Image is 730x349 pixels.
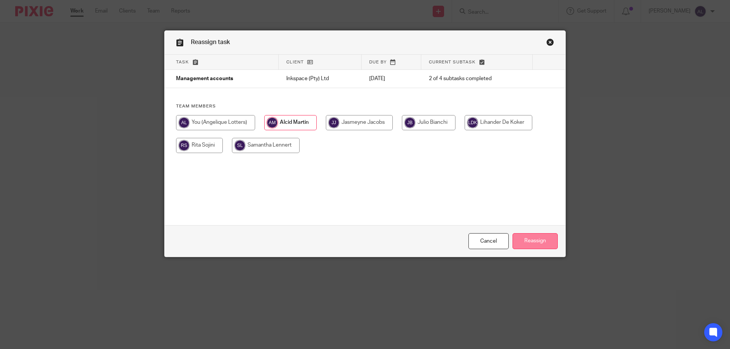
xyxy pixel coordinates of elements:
[546,38,554,49] a: Close this dialog window
[176,60,189,64] span: Task
[421,70,533,88] td: 2 of 4 subtasks completed
[176,103,554,109] h4: Team members
[286,60,304,64] span: Client
[286,75,354,82] p: Inkspace (Pty) Ltd
[191,39,230,45] span: Reassign task
[513,233,558,250] input: Reassign
[468,233,509,250] a: Close this dialog window
[369,75,414,82] p: [DATE]
[369,60,387,64] span: Due by
[429,60,476,64] span: Current subtask
[176,76,233,82] span: Management accounts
